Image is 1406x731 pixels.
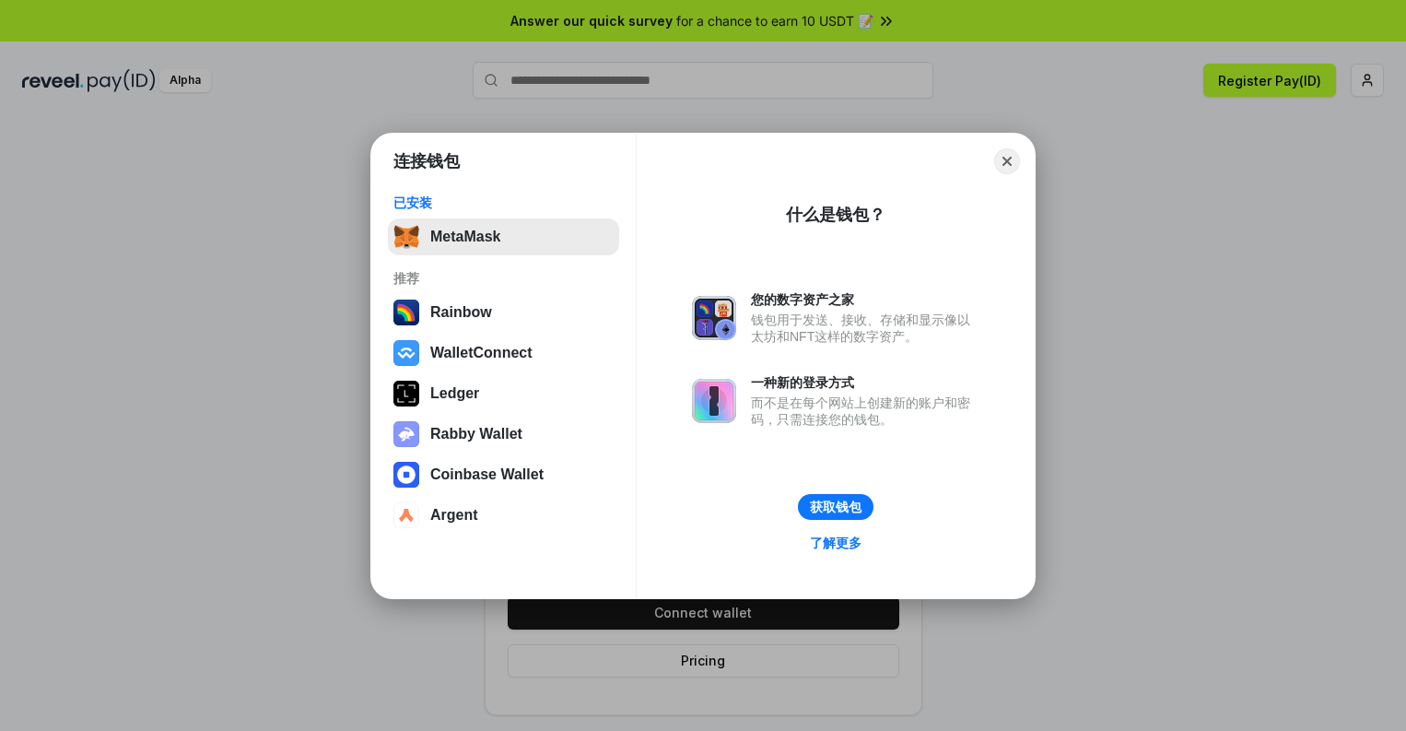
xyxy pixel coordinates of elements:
div: Ledger [430,385,479,402]
img: svg+xml,%3Csvg%20width%3D%2228%22%20height%3D%2228%22%20viewBox%3D%220%200%2028%2028%22%20fill%3D... [393,462,419,488]
div: Rainbow [430,304,492,321]
div: Rabby Wallet [430,426,522,442]
div: 什么是钱包？ [786,204,885,226]
div: 您的数字资产之家 [751,291,979,308]
div: 了解更多 [810,535,861,551]
div: 钱包用于发送、接收、存储和显示像以太坊和NFT这样的数字资产。 [751,312,979,345]
button: WalletConnect [388,335,619,371]
img: svg+xml,%3Csvg%20xmlns%3D%22http%3A%2F%2Fwww.w3.org%2F2000%2Fsvg%22%20fill%3D%22none%22%20viewBox... [692,379,736,423]
button: Ledger [388,375,619,412]
img: svg+xml,%3Csvg%20width%3D%2228%22%20height%3D%2228%22%20viewBox%3D%220%200%2028%2028%22%20fill%3D... [393,340,419,366]
div: WalletConnect [430,345,533,361]
button: Close [994,148,1020,174]
img: svg+xml,%3Csvg%20fill%3D%22none%22%20height%3D%2233%22%20viewBox%3D%220%200%2035%2033%22%20width%... [393,224,419,250]
button: Rabby Wallet [388,416,619,453]
h1: 连接钱包 [393,150,460,172]
div: 已安装 [393,195,614,211]
img: svg+xml,%3Csvg%20xmlns%3D%22http%3A%2F%2Fwww.w3.org%2F2000%2Fsvg%22%20width%3D%2228%22%20height%3... [393,381,419,407]
img: svg+xml,%3Csvg%20xmlns%3D%22http%3A%2F%2Fwww.w3.org%2F2000%2Fsvg%22%20fill%3D%22none%22%20viewBox... [393,421,419,447]
img: svg+xml,%3Csvg%20width%3D%2228%22%20height%3D%2228%22%20viewBox%3D%220%200%2028%2028%22%20fill%3D... [393,502,419,528]
div: Argent [430,507,478,524]
button: Argent [388,497,619,534]
div: 而不是在每个网站上创建新的账户和密码，只需连接您的钱包。 [751,395,979,428]
div: 获取钱包 [810,499,861,515]
div: Coinbase Wallet [430,466,544,483]
button: MetaMask [388,218,619,255]
button: Rainbow [388,294,619,331]
button: Coinbase Wallet [388,456,619,493]
img: svg+xml,%3Csvg%20xmlns%3D%22http%3A%2F%2Fwww.w3.org%2F2000%2Fsvg%22%20fill%3D%22none%22%20viewBox... [692,296,736,340]
img: svg+xml,%3Csvg%20width%3D%22120%22%20height%3D%22120%22%20viewBox%3D%220%200%20120%20120%22%20fil... [393,300,419,325]
div: 推荐 [393,270,614,287]
button: 获取钱包 [798,494,873,520]
div: MetaMask [430,229,500,245]
div: 一种新的登录方式 [751,374,979,391]
a: 了解更多 [799,531,873,555]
